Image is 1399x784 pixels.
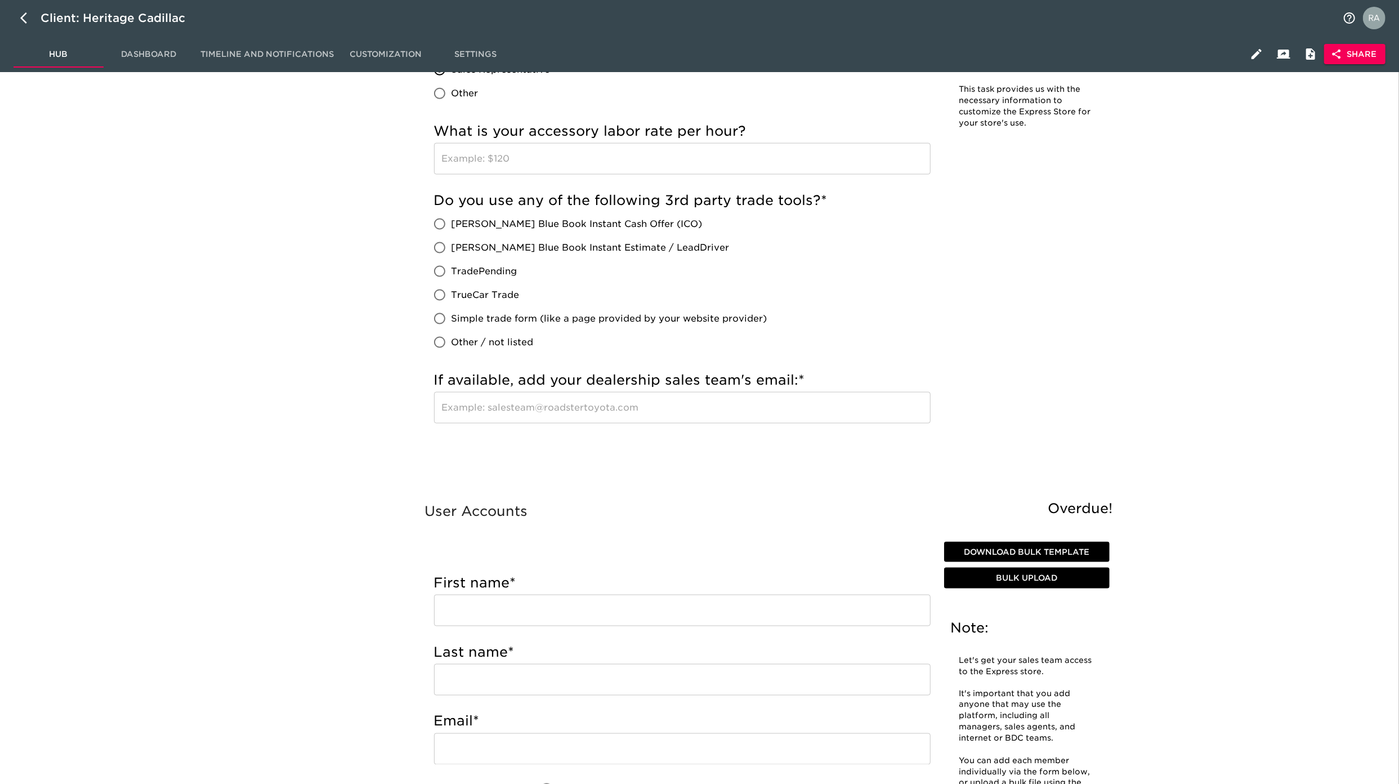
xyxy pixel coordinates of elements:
span: Customization [347,47,424,61]
span: Overdue! [1048,500,1113,516]
span: Share [1333,47,1376,61]
span: Other / not listed [452,336,534,349]
div: Client: Heritage Cadillac [41,9,201,27]
button: Download Bulk Template [944,542,1110,563]
h5: If available, add your dealership sales team's email: [434,371,931,389]
span: Download Bulk Template [949,545,1105,559]
span: Simple trade form (like a page provided by your website provider) [452,312,767,326]
span: Hub [20,47,97,61]
span: [PERSON_NAME] Blue Book Instant Cash Offer (ICO) [452,217,703,231]
h5: First name [434,574,931,592]
p: This task provides us with the necessary information to customize the Express Store for your stor... [959,84,1094,129]
h5: Note: [951,619,1103,637]
span: Settings [437,47,514,61]
h5: Do you use any of the following 3rd party trade tools? [434,191,931,210]
span: Other [452,87,479,100]
p: Let's get your sales team access to the Express store. [959,655,1094,678]
button: Edit Hub [1243,41,1270,68]
span: TradePending [452,265,517,278]
button: Bulk Upload [944,568,1110,589]
span: Bulk Upload [949,571,1105,585]
img: Profile [1363,7,1385,29]
span: [PERSON_NAME] Blue Book Instant Estimate / LeadDriver [452,241,730,255]
h5: User Accounts [425,502,1119,520]
h5: Last name [434,643,931,661]
input: Example: salesteam@roadstertoyota.com [434,392,931,424]
button: Internal Notes and Comments [1297,41,1324,68]
h5: Email [434,712,931,730]
button: notifications [1336,5,1363,32]
span: Timeline and Notifications [200,47,334,61]
button: Share [1324,44,1385,65]
h5: What is your accessory labor rate per hour? [434,122,931,140]
button: Client View [1270,41,1297,68]
span: TrueCar Trade [452,288,520,302]
input: Example: $120 [434,143,931,175]
p: It's important that you add anyone that may use the platform, including all managers, sales agent... [959,688,1094,744]
span: Dashboard [110,47,187,61]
